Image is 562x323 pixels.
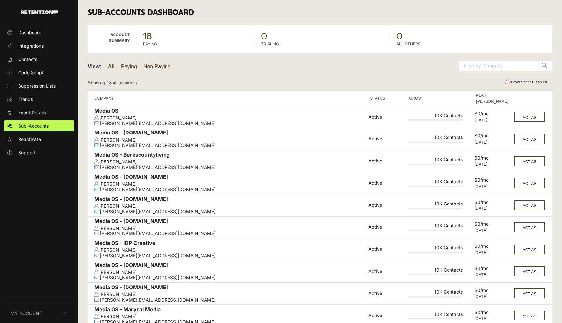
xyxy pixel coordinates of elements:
td: Active [367,260,406,283]
div: $0/mo [475,221,510,228]
div: [PERSON_NAME] [94,181,365,187]
div: [PERSON_NAME] [94,292,365,297]
small: Showing 18 all accounts [88,80,137,85]
div: [PERSON_NAME][EMAIL_ADDRESS][DOMAIN_NAME] [94,165,365,170]
td: Active [367,106,406,128]
div: [DATE] [475,228,510,233]
td: Active [367,172,406,194]
td: Active [367,238,406,260]
th: COMPANY [88,91,367,106]
div: $0/mo [475,155,510,162]
a: Reactivate [4,134,74,145]
input: Filter by Company [459,61,537,71]
span: Integrations [18,42,44,49]
div: 10K Contacts [408,179,463,186]
div: Media OS - [DOMAIN_NAME] [94,174,365,181]
div: Media OS [94,108,365,115]
div: $0/mo [475,200,510,206]
div: $0/mo [475,133,510,140]
div: 10K Contacts [408,201,463,208]
strong: View: [88,64,101,69]
div: [PERSON_NAME] [94,226,365,231]
div: [PERSON_NAME] [94,115,365,121]
div: [PERSON_NAME][EMAIL_ADDRESS][DOMAIN_NAME] [94,253,365,259]
td: Active [367,194,406,216]
button: ACT AS [514,156,545,166]
div: 10K Contacts [408,223,463,230]
div: Plan Usage: 0% [408,208,463,209]
div: 10K Contacts [408,245,463,252]
div: 10K Contacts [408,135,463,142]
span: Code Script [18,69,44,76]
td: Account Summary [88,25,137,53]
div: 10K Contacts [408,113,463,120]
span: Sub-Accounts [18,122,49,129]
th: GROW [406,91,464,106]
a: Trends [4,94,74,105]
div: $0/mo [475,266,510,273]
span: Reactivate [18,136,41,143]
div: $0/mo [475,244,510,250]
div: [DATE] [475,162,510,167]
div: 10K Contacts [408,289,463,296]
div: Media OS - Marysal Media [94,306,365,314]
div: Media OS - [DOMAIN_NAME] [94,284,365,292]
div: Media OS - [DOMAIN_NAME] [94,262,365,270]
div: [DATE] [475,273,510,277]
div: Media OS - [DOMAIN_NAME] [94,218,365,226]
div: [DATE] [475,118,510,122]
a: Non-Paying [143,64,171,69]
div: Plan Usage: 0% [408,318,463,319]
a: Paying [121,64,137,69]
div: [PERSON_NAME][EMAIL_ADDRESS][DOMAIN_NAME] [94,297,365,303]
button: ACT AS [514,245,545,254]
div: [PERSON_NAME][EMAIL_ADDRESS][DOMAIN_NAME] [94,275,365,281]
div: Media OS - [DOMAIN_NAME] [94,196,365,204]
div: [PERSON_NAME][EMAIL_ADDRESS][DOMAIN_NAME] [94,121,365,126]
div: 10K Contacts [408,267,463,274]
button: My Account [4,303,74,323]
div: [PERSON_NAME] [94,314,365,319]
div: [DATE] [475,140,510,145]
label: PAYING [143,41,157,47]
div: $0/mo [475,310,510,316]
button: ACT AS [514,178,545,188]
div: Plan Usage: 0% [408,274,463,275]
button: ACT AS [514,112,545,122]
div: [PERSON_NAME][EMAIL_ADDRESS][DOMAIN_NAME] [94,143,365,148]
a: Contacts [4,54,74,64]
div: [PERSON_NAME] [94,137,365,143]
div: Plan Usage: 0% [408,119,463,121]
div: [DATE] [475,316,510,321]
div: [PERSON_NAME] [94,204,365,209]
img: Retention.com [21,10,58,14]
a: Support [4,147,74,158]
div: 10K Contacts [408,157,463,164]
a: All [108,64,114,69]
span: Suppression Lists [18,82,56,89]
div: Plan Usage: 0% [408,230,463,231]
td: Active [367,216,406,238]
strong: 18 [143,29,152,43]
button: ACT AS [514,266,545,276]
a: Integrations [4,40,74,51]
div: Plan Usage: 0% [408,186,463,187]
div: [DATE] [475,294,510,299]
span: Support [18,149,35,156]
span: 0 [396,32,546,41]
div: [PERSON_NAME] [94,270,365,275]
div: Plan Usage: 0% [408,252,463,253]
div: $0/mo [475,177,510,184]
div: Plan Usage: 0% [408,142,463,143]
a: Event Details [4,107,74,118]
div: 10K Contacts [408,312,463,318]
td: Active [367,128,406,150]
div: $0/mo [475,111,510,118]
a: Suppression Lists [4,80,74,91]
button: ACT AS [514,288,545,298]
label: TRIALING [261,41,279,47]
div: [PERSON_NAME] [94,247,365,253]
span: My Account [10,310,42,316]
label: ALL OTHERS [396,41,421,47]
button: ACT AS [514,134,545,144]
